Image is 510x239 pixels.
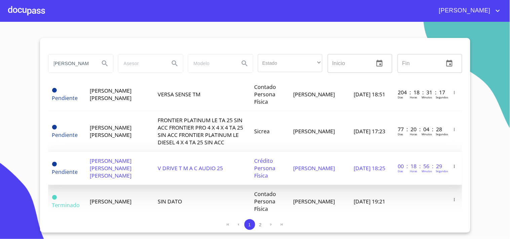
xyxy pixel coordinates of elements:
p: Dias [398,95,403,99]
span: [PERSON_NAME] [434,5,494,16]
input: search [48,54,94,73]
span: [PERSON_NAME] [PERSON_NAME] [PERSON_NAME] [90,157,132,179]
span: 1 [248,222,251,227]
button: Search [167,55,183,71]
button: 1 [244,219,255,230]
span: [DATE] 19:21 [354,198,385,205]
p: Segundos [436,95,448,99]
input: search [118,54,164,73]
span: Pendiente [52,168,78,176]
button: 2 [255,219,266,230]
button: account of current user [434,5,502,16]
span: Pendiente [52,125,57,130]
span: V DRIVE T M A C AUDIO 25 [158,164,223,172]
span: Pendiente [52,88,57,93]
span: [DATE] 18:25 [354,164,385,172]
p: Horas [410,132,417,136]
p: Minutos [422,169,432,173]
p: Segundos [436,132,448,136]
span: Contado Persona Física [254,190,276,212]
span: SIN DATO [158,198,182,205]
span: [PERSON_NAME] [293,128,335,135]
span: 2 [259,222,262,227]
p: 204 : 18 : 31 : 17 [398,89,443,96]
span: [PERSON_NAME] [293,198,335,205]
div: ​ [258,54,322,72]
span: [DATE] 18:51 [354,91,385,98]
p: Dias [398,132,403,136]
input: search [188,54,234,73]
p: Horas [410,169,417,173]
p: 00 : 18 : 56 : 29 [398,162,443,170]
p: Minutos [422,132,432,136]
span: FRONTIER PLATINUM LE TA 25 SIN ACC FRONTIER PRO 4 X 4 X 4 TA 25 SIN ACC FRONTIER PLATINUM LE DIES... [158,116,243,146]
button: Search [237,55,253,71]
span: [PERSON_NAME] [PERSON_NAME] [90,124,132,139]
span: Pendiente [52,94,78,102]
span: Terminado [52,195,57,200]
span: Contado Persona Física [254,83,276,105]
p: 77 : 20 : 04 : 28 [398,126,443,133]
span: [PERSON_NAME] [PERSON_NAME] [90,87,132,102]
span: Terminado [52,201,80,209]
span: [PERSON_NAME] [293,164,335,172]
p: Segundos [436,169,448,173]
p: Dias [398,169,403,173]
p: Minutos [422,95,432,99]
span: Sicrea [254,128,270,135]
span: Pendiente [52,131,78,139]
span: Crédito Persona Física [254,157,275,179]
span: VERSA SENSE TM [158,91,200,98]
span: [PERSON_NAME] [90,198,132,205]
span: [PERSON_NAME] [293,91,335,98]
p: Horas [410,95,417,99]
button: Search [97,55,113,71]
span: [DATE] 17:23 [354,128,385,135]
span: Pendiente [52,162,57,166]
